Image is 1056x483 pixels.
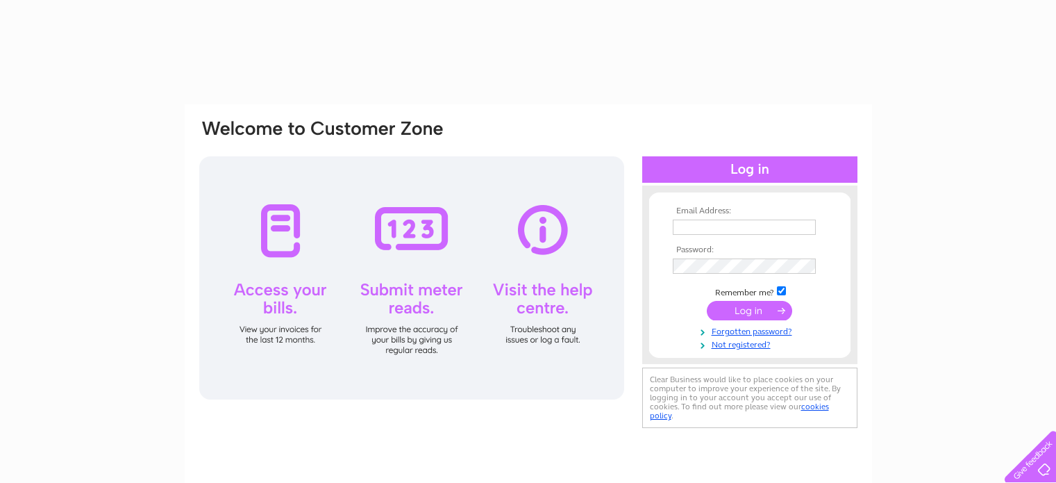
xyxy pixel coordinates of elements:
th: Email Address: [669,206,830,216]
a: Not registered? [673,337,830,350]
th: Password: [669,245,830,255]
a: cookies policy [650,402,829,420]
a: Forgotten password? [673,324,830,337]
div: Clear Business would like to place cookies on your computer to improve your experience of the sit... [642,368,857,428]
td: Remember me? [669,284,830,298]
input: Submit [707,301,792,320]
